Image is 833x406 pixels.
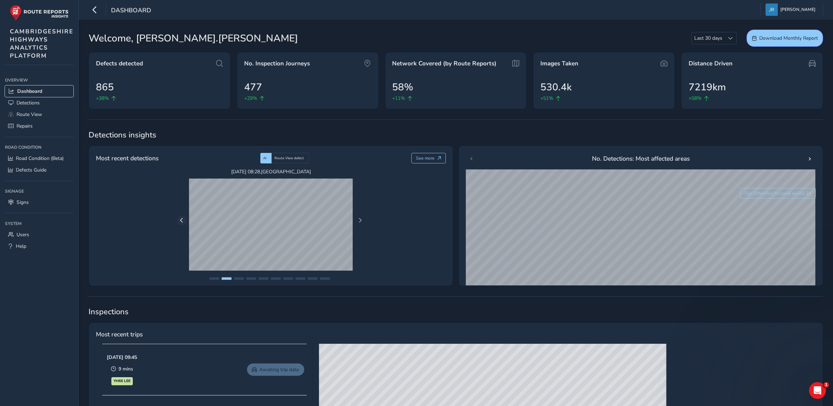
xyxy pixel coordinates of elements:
button: Page 7 [283,277,293,280]
span: Welcome, [PERSON_NAME].[PERSON_NAME] [89,31,298,46]
iframe: Intercom live chat [809,382,826,399]
span: CAMBRIDGESHIRE HIGHWAYS ANALYTICS PLATFORM [10,27,73,60]
button: Page 8 [295,277,305,280]
span: 865 [96,80,114,95]
span: Detections insights [89,130,823,140]
button: Page 2 [222,277,232,280]
span: 9 mins [175,366,189,372]
span: Help [16,243,26,250]
span: Road Condition (Beta) [16,155,64,162]
button: Page 5 [259,277,268,280]
a: Signs [5,196,73,208]
span: Repairs [17,123,33,129]
button: Page 3 [234,277,244,280]
span: +29% [244,95,257,102]
span: Download Monthly Report [759,35,818,41]
span: 477 [244,80,262,95]
div: Overview [5,75,73,85]
span: 7219km [689,80,726,95]
span: Defects detected [96,59,143,68]
button: See more [411,153,446,163]
span: 530.4k [540,80,572,95]
a: Awaiting trip data [359,363,417,376]
span: Network Covered (by Route Reports) [392,59,497,68]
span: See difference for same period [745,191,805,196]
a: Detections [5,97,73,109]
div: Signage [5,186,73,196]
span: 1 [824,382,829,388]
span: Most recent trips [96,330,143,339]
span: Signs [17,199,29,206]
button: [PERSON_NAME] [766,4,818,16]
a: Road Condition (Beta) [5,153,73,164]
button: Download Monthly Report [747,30,823,47]
a: Route View [5,109,73,120]
span: Dashboard [111,6,151,16]
span: +11% [392,95,405,102]
span: 58% [392,80,414,95]
span: Users [17,231,29,238]
button: Page 4 [246,277,256,280]
a: Defects Guide [5,164,73,176]
button: Previous Page [177,215,187,225]
span: Inspections [89,307,823,317]
button: Page 1 [209,277,219,280]
button: See difference for same period [740,188,816,199]
a: Repairs [5,120,73,132]
img: rr logo [10,5,69,21]
span: +38% [96,95,109,102]
span: +58% [689,95,702,102]
span: No. Detections: Most affected areas [592,154,690,163]
a: Dashboard [5,85,73,97]
span: Images Taken [540,59,578,68]
span: Route View [17,111,42,118]
span: [PERSON_NAME] [780,4,815,16]
span: Defects Guide [16,167,46,173]
span: Dashboard [17,88,42,95]
span: Detections [17,99,40,106]
a: Users [5,229,73,240]
div: AI [260,153,272,163]
button: Next Page [355,215,365,225]
span: Route View defect [274,156,304,161]
span: Distance Driven [689,59,733,68]
span: Most recent detections [96,154,158,163]
span: +51% [540,95,553,102]
div: Road Condition [5,142,73,153]
img: rrgpu-1424524313430 [105,347,161,392]
div: System [5,218,73,229]
span: No. Inspection Journeys [244,59,310,68]
div: Route View defect [272,153,309,163]
span: YM66 LBE [170,378,187,384]
button: Page 6 [271,277,281,280]
span: Last 30 days [692,32,725,44]
a: Help [5,240,73,252]
span: See more [416,155,435,161]
img: diamond-layout [766,4,778,16]
span: [DATE] 08:28 , [GEOGRAPHIC_DATA] [189,168,353,175]
button: Page 10 [320,277,330,280]
div: [DATE] 09:45 [163,354,194,361]
button: Page 9 [308,277,318,280]
span: AI [263,156,267,161]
